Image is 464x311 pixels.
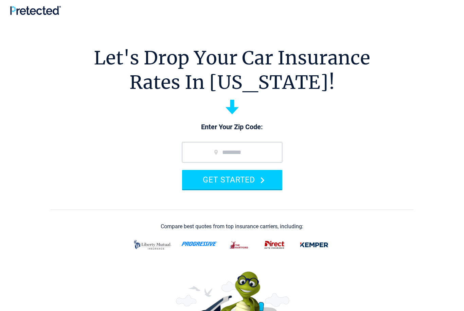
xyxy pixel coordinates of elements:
img: progressive [181,241,218,246]
img: liberty [132,237,173,253]
div: Compare best quotes from top insurance carriers, including: [161,223,303,230]
p: Enter Your Zip Code: [175,122,289,132]
button: GET STARTED [182,170,282,189]
img: thehartford [226,238,253,252]
h1: Let's Drop Your Car Insurance Rates In [US_STATE]! [94,46,370,95]
img: kemper [296,238,332,252]
img: Pretected Logo [10,6,61,15]
input: zip code [182,142,282,162]
img: direct [261,238,288,252]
